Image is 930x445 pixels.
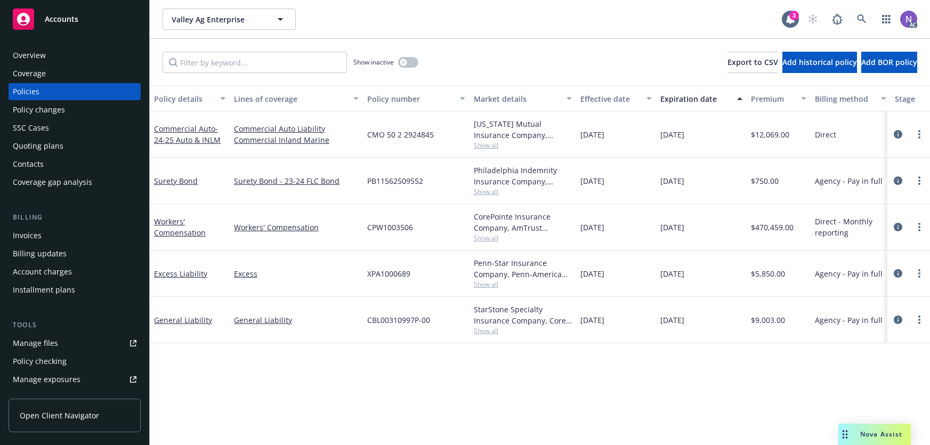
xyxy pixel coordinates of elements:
[13,263,72,280] div: Account charges
[474,211,572,233] div: CorePointe Insurance Company, AmTrust Financial Services, Risico Insurance Services, Inc.
[580,222,604,233] span: [DATE]
[815,216,886,238] span: Direct - Monthly reporting
[13,371,80,388] div: Manage exposures
[576,86,656,111] button: Effective date
[892,221,904,233] a: circleInformation
[13,389,83,406] div: Manage certificates
[470,86,576,111] button: Market details
[580,314,604,326] span: [DATE]
[660,129,684,140] span: [DATE]
[751,93,795,104] div: Premium
[154,124,221,145] a: Commercial Auto
[474,141,572,150] span: Show all
[13,65,46,82] div: Coverage
[580,268,604,279] span: [DATE]
[474,304,572,326] div: StarStone Specialty Insurance Company, Core Specialty, Amwins
[9,371,141,388] a: Manage exposures
[9,65,141,82] a: Coverage
[474,165,572,187] div: Philadelphia Indemnity Insurance Company, Philadelphia Insurance Companies, Surety1
[474,118,572,141] div: [US_STATE] Mutual Insurance Company, [US_STATE] Mutual Insurance
[860,430,902,439] span: Nova Assist
[353,58,394,67] span: Show inactive
[9,227,141,244] a: Invoices
[660,93,731,104] div: Expiration date
[727,52,778,73] button: Export to CSV
[892,313,904,326] a: circleInformation
[913,267,926,280] a: more
[727,57,778,67] span: Export to CSV
[154,93,214,104] div: Policy details
[9,101,141,118] a: Policy changes
[811,86,891,111] button: Billing method
[13,174,92,191] div: Coverage gap analysis
[9,83,141,100] a: Policies
[913,174,926,187] a: more
[154,315,212,325] a: General Liability
[230,86,363,111] button: Lines of coverage
[13,47,46,64] div: Overview
[747,86,811,111] button: Premium
[13,119,49,136] div: SSC Cases
[9,263,141,280] a: Account charges
[154,176,198,186] a: Surety Bond
[9,47,141,64] a: Overview
[751,222,794,233] span: $470,459.00
[751,129,789,140] span: $12,069.00
[895,93,928,104] div: Stage
[13,156,44,173] div: Contacts
[656,86,747,111] button: Expiration date
[363,86,470,111] button: Policy number
[751,314,785,326] span: $9,003.00
[815,175,883,187] span: Agency - Pay in full
[851,9,872,30] a: Search
[234,314,359,326] a: General Liability
[913,128,926,141] a: more
[150,86,230,111] button: Policy details
[876,9,897,30] a: Switch app
[13,83,39,100] div: Policies
[751,268,785,279] span: $5,850.00
[782,57,857,67] span: Add historical policy
[9,389,141,406] a: Manage certificates
[892,267,904,280] a: circleInformation
[913,221,926,233] a: more
[9,119,141,136] a: SSC Cases
[172,14,264,25] span: Valley Ag Enterprise
[580,175,604,187] span: [DATE]
[474,326,572,335] span: Show all
[660,222,684,233] span: [DATE]
[45,15,78,23] span: Accounts
[9,212,141,223] div: Billing
[861,57,917,67] span: Add BOR policy
[815,129,836,140] span: Direct
[789,11,799,20] div: 3
[861,52,917,73] button: Add BOR policy
[802,9,823,30] a: Start snowing
[367,129,434,140] span: CMO 50 2 2924845
[13,227,42,244] div: Invoices
[474,280,572,289] span: Show all
[9,156,141,173] a: Contacts
[163,9,296,30] button: Valley Ag Enterprise
[580,93,640,104] div: Effective date
[9,281,141,298] a: Installment plans
[13,245,67,262] div: Billing updates
[900,11,917,28] img: photo
[234,93,347,104] div: Lines of coverage
[9,174,141,191] a: Coverage gap analysis
[9,335,141,352] a: Manage files
[660,268,684,279] span: [DATE]
[13,101,65,118] div: Policy changes
[20,410,99,421] span: Open Client Navigator
[913,313,926,326] a: more
[474,257,572,280] div: Penn-Star Insurance Company, Penn-America Group, Amwins
[9,4,141,34] a: Accounts
[580,129,604,140] span: [DATE]
[163,52,347,73] input: Filter by keyword...
[660,314,684,326] span: [DATE]
[9,137,141,155] a: Quoting plans
[892,174,904,187] a: circleInformation
[474,93,560,104] div: Market details
[234,268,359,279] a: Excess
